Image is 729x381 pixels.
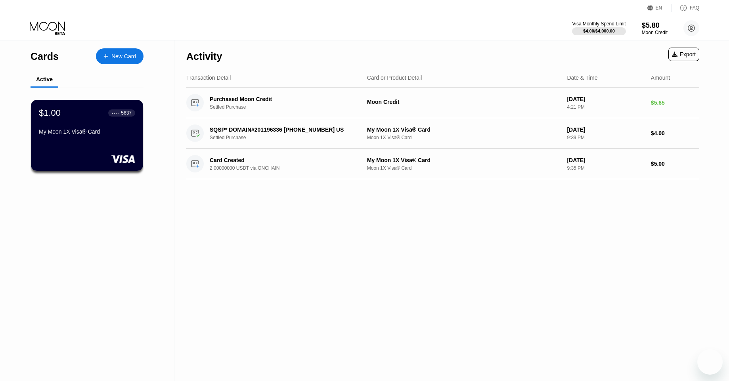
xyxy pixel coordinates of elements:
div: Moon 1X Visa® Card [367,165,561,171]
div: Active [36,76,53,82]
div: [DATE] [567,96,644,102]
div: Moon 1X Visa® Card [367,135,561,140]
div: Export [668,48,699,61]
div: SQSP* DOMAIN#201196336 [PHONE_NUMBER] US [210,126,356,133]
div: FAQ [672,4,699,12]
div: My Moon 1X Visa® Card [367,157,561,163]
div: [DATE] [567,126,644,133]
iframe: Число непрочитанных сообщений [708,348,724,356]
div: Moon Credit [367,99,561,105]
div: Activity [186,51,222,62]
div: Transaction Detail [186,75,231,81]
div: $5.80 [642,21,668,30]
div: 9:35 PM [567,165,644,171]
div: EN [647,4,672,12]
div: My Moon 1X Visa® Card [39,128,135,135]
div: FAQ [690,5,699,11]
div: Card Created2.00000000 USDT via ONCHAINMy Moon 1X Visa® CardMoon 1X Visa® Card[DATE]9:35 PM$5.00 [186,149,699,179]
div: $5.80Moon Credit [642,21,668,35]
div: Settled Purchase [210,135,367,140]
iframe: Кнопка, открывающая окно обмена сообщениями; 1 непрочитанное сообщение [697,349,723,375]
div: Cards [31,51,59,62]
div: 5637 [121,110,132,116]
div: Purchased Moon CreditSettled PurchaseMoon Credit[DATE]4:21 PM$5.65 [186,88,699,118]
div: Export [672,51,696,57]
div: New Card [111,53,136,60]
div: ● ● ● ● [112,112,120,114]
div: Date & Time [567,75,597,81]
div: Moon Credit [642,30,668,35]
div: [DATE] [567,157,644,163]
div: Visa Monthly Spend Limit$4.00/$4,000.00 [572,21,626,35]
div: $1.00● ● ● ●5637My Moon 1X Visa® Card [31,100,143,171]
div: New Card [96,48,144,64]
div: Card or Product Detail [367,75,422,81]
div: Card Created [210,157,356,163]
div: $5.65 [651,100,699,106]
div: Visa Monthly Spend Limit [572,21,626,27]
div: $5.00 [651,161,699,167]
div: EN [656,5,662,11]
div: 4:21 PM [567,104,644,110]
div: Amount [651,75,670,81]
div: 2.00000000 USDT via ONCHAIN [210,165,367,171]
div: $1.00 [39,108,61,118]
div: Purchased Moon Credit [210,96,356,102]
div: Settled Purchase [210,104,367,110]
div: $4.00 [651,130,699,136]
div: My Moon 1X Visa® Card [367,126,561,133]
div: $4.00 / $4,000.00 [583,29,615,33]
div: SQSP* DOMAIN#201196336 [PHONE_NUMBER] USSettled PurchaseMy Moon 1X Visa® CardMoon 1X Visa® Card[D... [186,118,699,149]
div: 9:39 PM [567,135,644,140]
